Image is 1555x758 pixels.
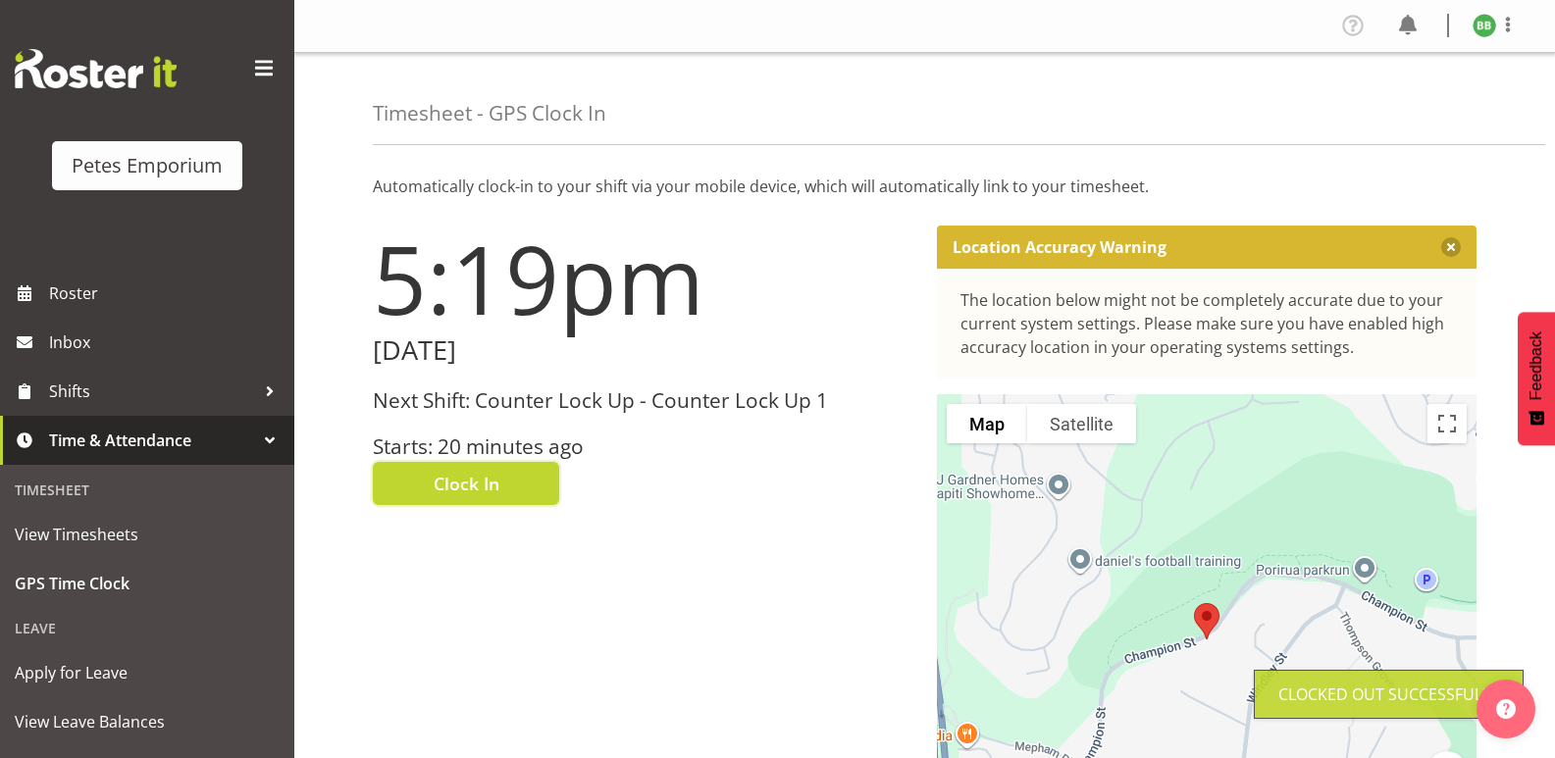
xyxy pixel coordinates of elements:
div: Petes Emporium [72,151,223,180]
button: Toggle fullscreen view [1427,404,1467,443]
div: Timesheet [5,470,289,510]
img: beena-bist9974.jpg [1473,14,1496,37]
p: Location Accuracy Warning [953,237,1166,257]
span: Shifts [49,377,255,406]
h4: Timesheet - GPS Clock In [373,102,606,125]
span: Roster [49,278,285,308]
a: View Timesheets [5,510,289,559]
div: The location below might not be completely accurate due to your current system settings. Please m... [960,288,1454,359]
h1: 5:19pm [373,226,913,331]
button: Show satellite imagery [1027,404,1136,443]
div: Clocked out Successfully [1278,682,1499,706]
a: View Leave Balances [5,697,289,746]
span: Time & Attendance [49,426,255,455]
span: Inbox [49,328,285,357]
button: Show street map [947,404,1027,443]
img: Rosterit website logo [15,49,177,88]
span: View Leave Balances [15,707,280,736]
div: Leave [5,608,289,648]
h3: Next Shift: Counter Lock Up - Counter Lock Up 1 [373,389,913,412]
button: Clock In [373,462,559,505]
span: Feedback [1528,331,1545,400]
a: Apply for Leave [5,648,289,697]
span: GPS Time Clock [15,569,280,598]
button: Feedback - Show survey [1518,312,1555,445]
span: Clock In [434,471,499,496]
h2: [DATE] [373,335,913,366]
span: View Timesheets [15,520,280,549]
button: Close message [1441,237,1461,257]
a: GPS Time Clock [5,559,289,608]
span: Apply for Leave [15,658,280,687]
h3: Starts: 20 minutes ago [373,435,913,458]
img: help-xxl-2.png [1496,699,1516,719]
p: Automatically clock-in to your shift via your mobile device, which will automatically link to you... [373,175,1477,198]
